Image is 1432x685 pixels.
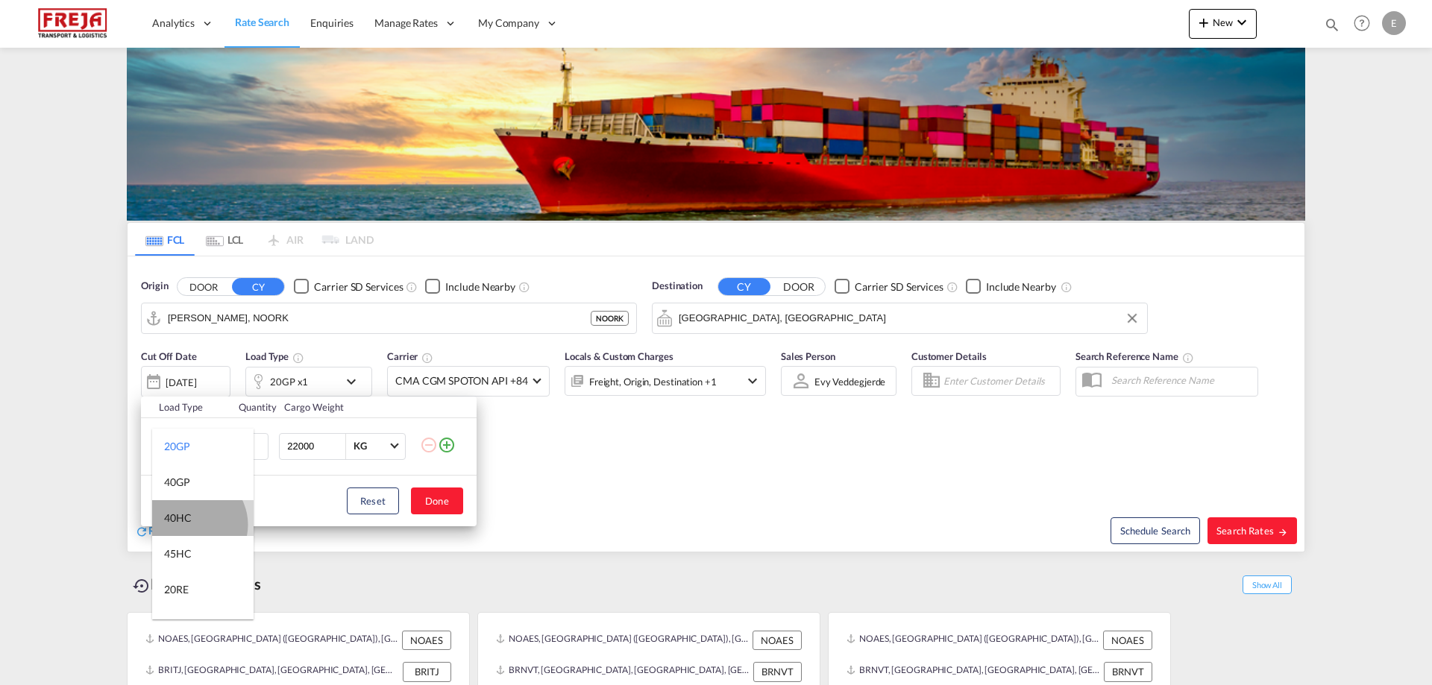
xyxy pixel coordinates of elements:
[164,439,190,454] div: 20GP
[164,618,189,633] div: 40RE
[164,511,192,525] div: 40HC
[164,546,192,561] div: 45HC
[164,582,189,597] div: 20RE
[164,475,190,490] div: 40GP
